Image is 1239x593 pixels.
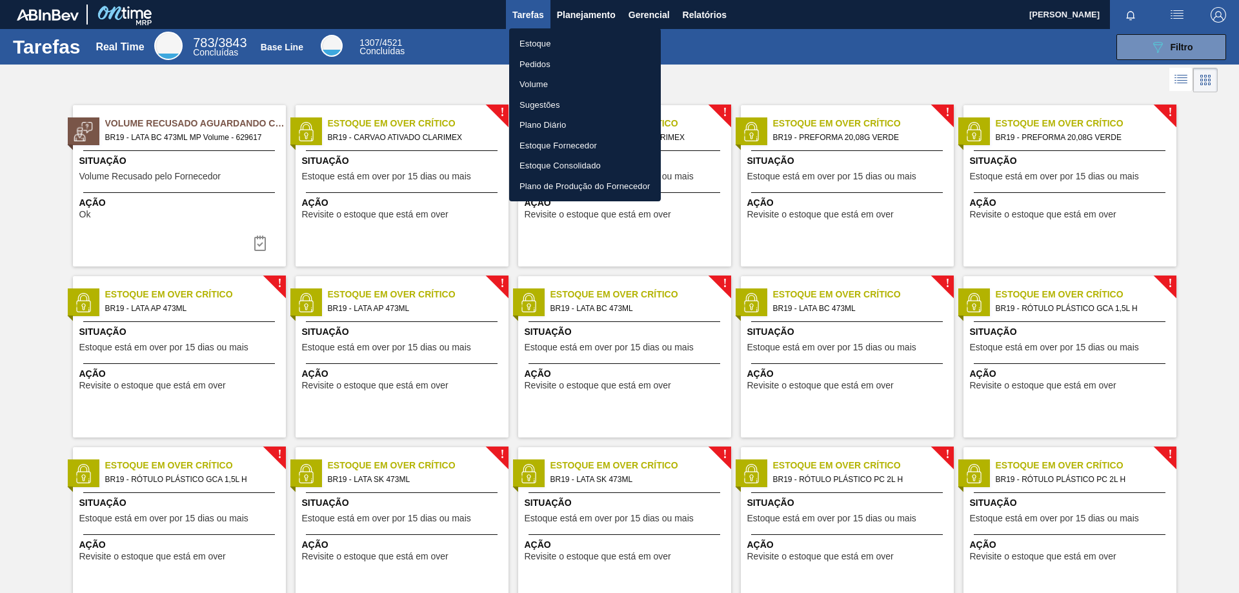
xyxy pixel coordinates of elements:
a: Sugestões [509,95,661,116]
a: Plano de Produção do Fornecedor [509,176,661,197]
a: Volume [509,74,661,95]
a: Estoque Fornecedor [509,136,661,156]
a: Estoque Consolidado [509,156,661,176]
a: Estoque [509,34,661,54]
a: Pedidos [509,54,661,75]
a: Plano Diário [509,115,661,136]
